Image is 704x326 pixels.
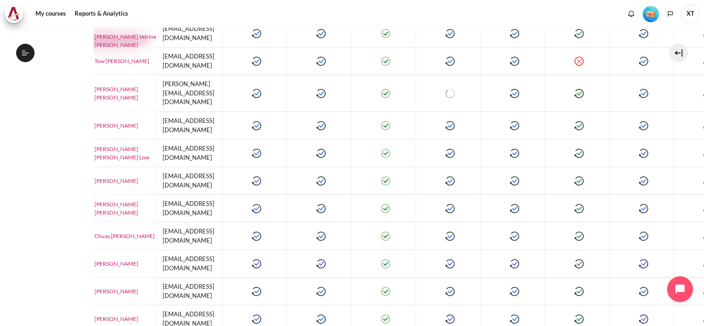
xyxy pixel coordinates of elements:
[94,287,157,296] a: [PERSON_NAME]
[446,314,455,324] img: Xiang Yun Teng, Lesson 1 Videos (17 min.): Completed Saturday, 2 August 2025, 12:50 AM
[381,314,390,324] img: Xiang Yun Teng, Join the Kick-Off Session: Completed Saturday, 2 August 2025, 9:05 PM
[94,122,157,130] a: [PERSON_NAME]
[252,149,261,158] img: Xiao Min Mindy Low, Why Outward Performance?: Completed Monday, 4 August 2025, 3:41 PM
[317,57,326,66] img: Tow Thong Lim, Download Your Workbook: Completed Tuesday, 5 August 2025, 9:05 AM
[446,89,455,98] img: Shang Hua Andy Lin, Lesson 1 Videos (17 min.): Not completed
[381,287,390,296] img: Jing Hwee Tay, Join the Kick-Off Session: Completed Wednesday, 30 July 2025, 1:26 PM
[639,232,648,241] img: Chuay Stella Ong, Lesson 3 Videos (13 min.): Completed Friday, 1 August 2025, 5:22 PM
[158,222,223,250] td: [EMAIL_ADDRESS][DOMAIN_NAME]
[510,314,519,324] img: Xiang Yun Teng, Lesson 2 Videos (20 min.): Completed Saturday, 2 August 2025, 9:02 PM
[575,232,584,241] img: Chuay Stella Ong, Check-Up Quiz 1: Completed (achieved pass grade) Wednesday, 30 July 2025, 12:20 PM
[510,176,519,186] img: Anna Raisa Mislang, Lesson 2 Videos (20 min.): Completed Thursday, 31 July 2025, 7:43 PM
[446,57,455,66] img: Tow Thong Lim, Lesson 1 Videos (17 min.): Completed Tuesday, 5 August 2025, 9:23 AM
[639,259,648,268] img: Wee Siong Gabriel Sim, Lesson 3 Videos (13 min.): Completed Monday, 4 August 2025, 7:38 PM
[681,5,699,23] span: XT
[446,287,455,296] img: Jing Hwee Tay, Lesson 1 Videos (17 min.): Completed Wednesday, 30 July 2025, 2:23 PM
[510,121,519,130] img: Jing Xian Raymond Loh, Lesson 2 Videos (20 min.): Completed Monday, 4 August 2025, 5:06 PM
[381,29,390,38] img: Meng Li Velrine Leo, Join the Kick-Off Session: Completed Monday, 4 August 2025, 4:14 PM
[639,176,648,186] img: Anna Raisa Mislang, Lesson 3 Videos (13 min.): Completed Thursday, 31 July 2025, 7:44 PM
[639,29,648,38] img: Meng Li Velrine Leo, Lesson 3 Videos (13 min.): Completed Tuesday, 5 August 2025, 9:34 AM
[575,259,584,268] img: Wee Siong Gabriel Sim, Check-Up Quiz 1: Completed (achieved pass grade) Monday, 4 August 2025, 6:...
[94,200,157,217] a: [PERSON_NAME] [PERSON_NAME]
[71,5,131,23] a: Reports & Analytics
[381,149,390,158] img: Xiao Min Mindy Low, Join the Kick-Off Session: Completed Monday, 4 August 2025, 3:44 PM
[317,89,326,98] img: Shang Hua Andy Lin, Download Your Workbook: Completed Tuesday, 5 August 2025, 11:20 AM
[317,204,326,213] img: Soo Ping Jessie Ng, Download Your Workbook: Completed Friday, 1 August 2025, 12:27 PM
[381,176,390,186] img: Anna Raisa Mislang, Join the Kick-Off Session: Completed Tuesday, 22 July 2025, 5:00 PM
[252,204,261,213] img: Soo Ping Jessie Ng, Why Outward Performance?: Completed Tuesday, 5 August 2025, 9:37 AM
[510,149,519,158] img: Xiao Min Mindy Low, Lesson 2 Videos (20 min.): Completed Monday, 4 August 2025, 8:59 PM
[510,29,519,38] img: Meng Li Velrine Leo, Lesson 2 Videos (20 min.): Completed Tuesday, 5 August 2025, 9:32 AM
[624,7,638,21] div: Show notification window with no new notifications
[317,314,326,324] img: Xiang Yun Teng, Download Your Workbook: Completed Wednesday, 23 July 2025, 8:35 AM
[510,57,519,66] img: Tow Thong Lim, Lesson 2 Videos (20 min.): Completed Tuesday, 5 August 2025, 9:43 AM
[32,5,69,23] a: My courses
[158,278,223,305] td: [EMAIL_ADDRESS][DOMAIN_NAME]
[252,89,261,98] img: Shang Hua Andy Lin, Why Outward Performance?: Completed Tuesday, 5 August 2025, 11:19 AM
[252,287,261,296] img: Jing Hwee Tay, Why Outward Performance?: Completed Tuesday, 29 July 2025, 3:15 PM
[639,287,648,296] img: Jing Hwee Tay, Lesson 3 Videos (13 min.): Completed Friday, 1 August 2025, 11:11 AM
[510,259,519,268] img: Wee Siong Gabriel Sim, Lesson 2 Videos (20 min.): Completed Monday, 4 August 2025, 7:22 PM
[681,5,699,23] a: User menu
[643,5,659,22] div: Level #1
[381,89,390,98] img: Shang Hua Andy Lin, Join the Kick-Off Session: Completed Tuesday, 5 August 2025, 8:14 AM
[158,75,223,112] td: [PERSON_NAME][EMAIL_ADDRESS][DOMAIN_NAME]
[158,250,223,278] td: [EMAIL_ADDRESS][DOMAIN_NAME]
[94,33,157,49] a: [PERSON_NAME] Velrine [PERSON_NAME]
[381,259,390,268] img: Wee Siong Gabriel Sim, Join the Kick-Off Session: Completed Tuesday, 5 August 2025, 8:06 AM
[252,29,261,38] img: Meng Li Velrine Leo, Why Outward Performance?: Completed Monday, 21 July 2025, 4:28 PM
[317,259,326,268] img: Wee Siong Gabriel Sim, Download Your Workbook: Completed Thursday, 31 July 2025, 2:54 PM
[94,145,157,162] a: [PERSON_NAME] [PERSON_NAME] Low
[643,6,659,22] img: Level #1
[158,111,223,139] td: [EMAIL_ADDRESS][DOMAIN_NAME]
[317,176,326,186] img: Anna Raisa Mislang, Download Your Workbook: Completed Thursday, 17 July 2025, 1:35 PM
[158,20,223,47] td: [EMAIL_ADDRESS][DOMAIN_NAME]
[575,29,584,38] img: Meng Li Velrine Leo, Check-Up Quiz 1: Completed (achieved pass grade) Saturday, 2 August 2025, 12...
[639,89,648,98] img: Shang Hua Andy Lin, Lesson 3 Videos (13 min.): Completed Tuesday, 5 August 2025, 10:35 AM
[575,89,584,98] img: Shang Hua Andy Lin, Check-Up Quiz 1: Completed (achieved pass grade) Tuesday, 5 August 2025, 9:07 AM
[575,57,584,66] img: Tow Thong Lim, Check-Up Quiz 1: Completed (did not achieve pass grade) Tuesday, 5 August 2025, 9:...
[446,29,455,38] img: Meng Li Velrine Leo, Lesson 1 Videos (17 min.): Completed Saturday, 2 August 2025, 11:55 AM
[381,204,390,213] img: Soo Ping Jessie Ng, Join the Kick-Off Session: Completed Tuesday, 5 August 2025, 9:38 AM
[510,287,519,296] img: Jing Hwee Tay, Lesson 2 Videos (20 min.): Completed Wednesday, 30 July 2025, 6:39 PM
[317,149,326,158] img: Xiao Min Mindy Low, Download Your Workbook: Completed Monday, 4 August 2025, 3:41 PM
[94,260,157,268] a: [PERSON_NAME]
[446,149,455,158] img: Xiao Min Mindy Low, Lesson 1 Videos (17 min.): Completed Monday, 4 August 2025, 8:03 PM
[663,7,677,21] button: Languages
[317,232,326,241] img: Chuay Stella Ong, Download Your Workbook: Completed Tuesday, 22 July 2025, 4:06 PM
[639,204,648,213] img: Soo Ping Jessie Ng, Lesson 3 Videos (13 min.): Completed Tuesday, 5 August 2025, 10:14 AM
[252,121,261,130] img: Jing Xian Raymond Loh, Why Outward Performance?: Completed Monday, 4 August 2025, 4:28 PM
[252,232,261,241] img: Chuay Stella Ong, Why Outward Performance?: Completed Friday, 8 August 2025, 1:32 PM
[446,232,455,241] img: Chuay Stella Ong, Lesson 1 Videos (17 min.): Completed Saturday, 2 August 2025, 8:21 AM
[446,204,455,213] img: Soo Ping Jessie Ng, Lesson 1 Videos (17 min.): Completed Tuesday, 5 August 2025, 9:48 AM
[252,314,261,324] img: Xiang Yun Teng, Why Outward Performance?: Completed Saturday, 2 August 2025, 9:01 PM
[639,314,648,324] img: Xiang Yun Teng, Lesson 3 Videos (13 min.): Completed Saturday, 2 August 2025, 9:04 PM
[381,121,390,130] img: Jing Xian Raymond Loh, Join the Kick-Off Session: Completed Monday, 4 August 2025, 4:30 PM
[639,121,648,130] img: Jing Xian Raymond Loh, Lesson 3 Videos (13 min.): Completed Monday, 4 August 2025, 5:18 PM
[158,47,223,75] td: [EMAIL_ADDRESS][DOMAIN_NAME]
[7,7,20,21] img: Architeck
[94,232,157,240] a: Chuay [PERSON_NAME]
[575,149,584,158] img: Xiao Min Mindy Low, Check-Up Quiz 1: Completed (achieved pass grade) Monday, 4 August 2025, 11:17 AM
[639,149,648,158] img: Xiao Min Mindy Low, Lesson 3 Videos (13 min.): Completed Monday, 4 August 2025, 3:49 PM
[575,287,584,296] img: Jing Hwee Tay, Check-Up Quiz 1: Completed (achieved pass grade) Wednesday, 30 July 2025, 6:42 PM
[252,176,261,186] img: Anna Raisa Mislang, Why Outward Performance?: Completed Thursday, 17 July 2025, 1:19 PM
[446,259,455,268] img: Wee Siong Gabriel Sim, Lesson 1 Videos (17 min.): Completed Saturday, 16 August 2025, 7:40 PM
[5,5,28,23] a: Architeck Architeck
[252,259,261,268] img: Wee Siong Gabriel Sim, Why Outward Performance?: Completed Tuesday, 5 August 2025, 8:05 AM
[94,177,157,185] a: [PERSON_NAME]
[575,176,584,186] img: Anna Raisa Mislang, Check-Up Quiz 1: Completed (achieved pass grade) Wednesday, 30 July 2025, 11:...
[510,89,519,98] img: Shang Hua Andy Lin, Lesson 2 Videos (20 min.): Completed Tuesday, 5 August 2025, 9:03 AM
[510,204,519,213] img: Soo Ping Jessie Ng, Lesson 2 Videos (20 min.): Completed Tuesday, 5 August 2025, 10:04 AM
[158,167,223,195] td: [EMAIL_ADDRESS][DOMAIN_NAME]
[639,5,663,22] a: Level #1
[158,195,223,222] td: [EMAIL_ADDRESS][DOMAIN_NAME]
[94,85,157,102] a: [PERSON_NAME] [PERSON_NAME]
[446,121,455,130] img: Jing Xian Raymond Loh, Lesson 1 Videos (17 min.): Completed Monday, 4 August 2025, 4:46 PM
[575,314,584,324] img: Xiang Yun Teng, Check-Up Quiz 1: Completed (achieved pass grade) Saturday, 2 August 2025, 10:00 AM
[317,287,326,296] img: Jing Hwee Tay, Download Your Workbook: Completed Tuesday, 29 July 2025, 3:23 PM
[381,232,390,241] img: Chuay Stella Ong, Join the Kick-Off Session: Completed Friday, 8 August 2025, 1:32 PM
[252,57,261,66] img: Tow Thong Lim, Why Outward Performance?: Completed Tuesday, 5 August 2025, 9:03 AM
[317,29,326,38] img: Meng Li Velrine Leo, Download Your Workbook: Completed Saturday, 2 August 2025, 11:32 AM
[94,315,157,323] a: [PERSON_NAME]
